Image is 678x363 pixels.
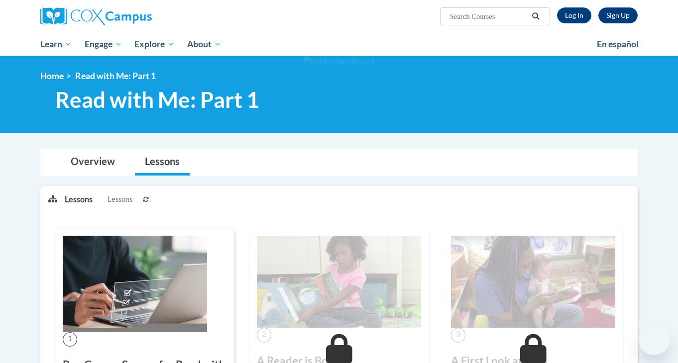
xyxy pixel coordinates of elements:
span: Learn [40,38,72,50]
a: Engage [78,33,128,56]
a: Home [40,71,64,81]
a: Learn [34,33,78,56]
i:  [532,13,541,20]
span: En español [597,39,639,49]
span: Read with Me: Part 1 [75,71,156,81]
span: 3 [451,328,465,342]
img: Cox Campus [40,7,152,25]
span: Lessons [108,194,132,205]
span: Engage [85,38,122,50]
a: Explore [128,33,181,56]
a: En español [590,34,645,55]
div: Main menu [25,33,653,56]
a: Overview [61,149,125,176]
a: Lessons [135,149,190,176]
img: Course Image [257,236,421,328]
img: Course Image [63,236,207,332]
span: Explore [134,38,174,50]
img: Section background [304,56,374,67]
button: Search [529,10,544,22]
a: Log In [557,7,591,23]
span: About [187,38,221,50]
span: 2 [257,328,271,342]
img: Course Image [451,236,615,328]
input: Search Courses [449,10,529,22]
span: Read with Me: Part 1 [55,87,259,113]
p: Lessons [65,194,93,205]
a: Cox Campus [40,7,229,25]
iframe: Button to launch messaging window [638,323,670,355]
a: About [181,33,227,56]
span: 1 [63,332,77,347]
a: Register [598,7,638,23]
